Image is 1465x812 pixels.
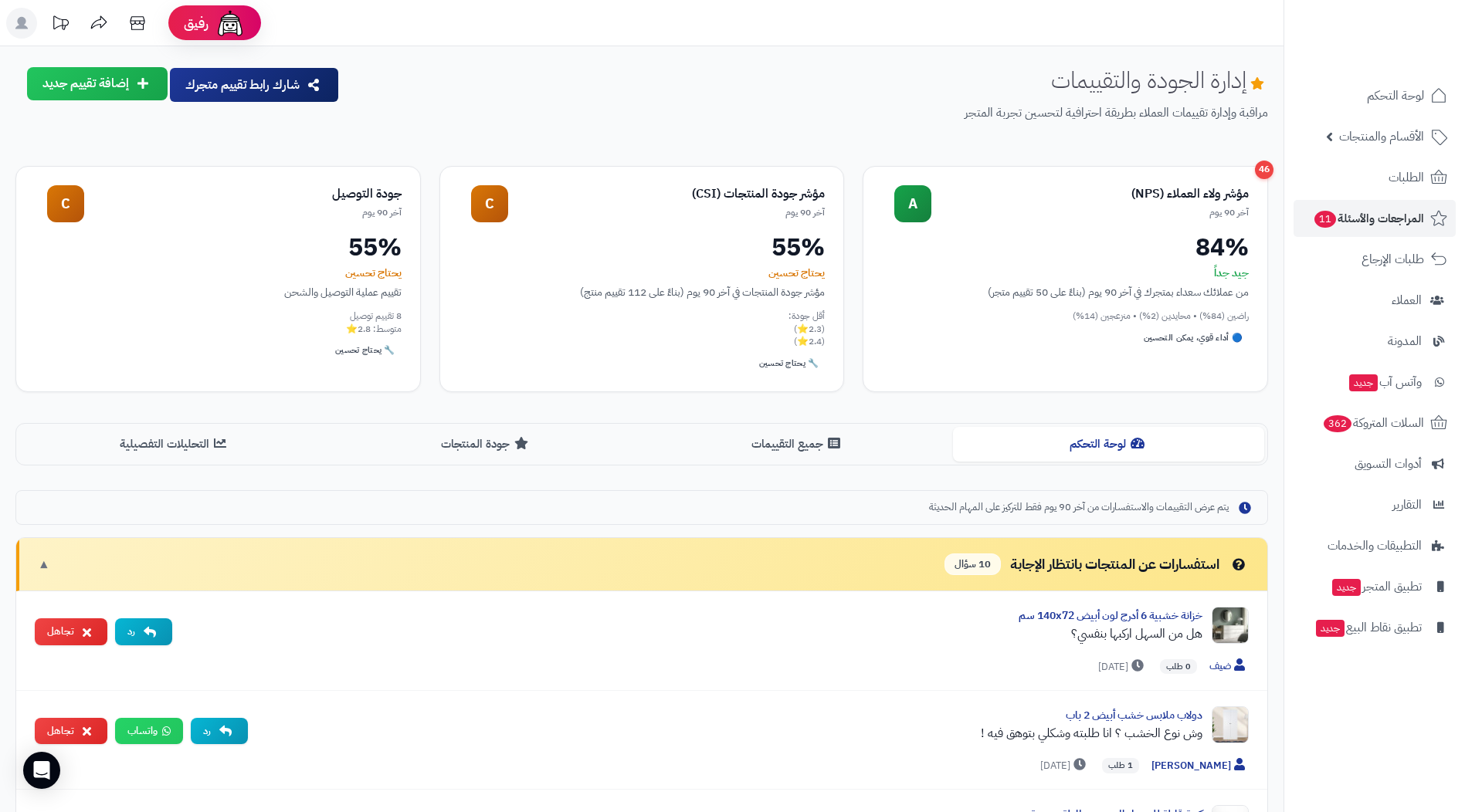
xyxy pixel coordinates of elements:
[1328,535,1422,557] span: التطبيقات والخدمات
[1294,445,1456,482] a: أدوات التسويق
[1294,200,1456,237] a: المراجعات والأسئلة11
[929,500,1229,515] span: يتم عرض التقييمات والاستفسارات من آخر 90 يوم فقط للتركيز على المهام الحديثة
[1294,323,1456,360] a: المدونة
[1294,568,1456,605] a: تطبيق المتجرجديد
[1294,159,1456,196] a: الطلبات
[1294,486,1456,523] a: التقارير
[753,354,825,373] div: 🔧 يحتاج تحسين
[1102,758,1139,773] span: 1 طلب
[260,724,1202,743] div: وش نوع الخشب ؟ انا طلبته وشكلي بتوهق فيه !
[1349,374,1378,391] span: جديد
[459,235,826,259] div: 55%
[331,427,642,462] button: جودة المنتجات
[41,8,80,42] a: تحديثات المنصة
[1294,77,1456,114] a: لوحة التحكم
[35,718,107,745] button: تجاهل
[27,67,168,100] button: إضافة تقييم جديد
[38,556,50,573] span: ▼
[1348,371,1422,393] span: وآتس آب
[1138,329,1249,347] div: 🔵 أداء قوي، يمكن التحسين
[1355,453,1422,475] span: أدوات التسويق
[944,553,1001,576] span: 10 سؤال
[944,553,1249,576] div: استفسارات عن المنتجات بانتظار الإجابة
[115,718,183,745] a: واتساب
[1322,412,1424,434] span: السلات المتروكة
[1212,706,1249,743] img: Product
[1294,404,1456,442] a: السلات المتروكة362
[471,185,508,222] div: C
[1294,282,1456,319] a: العملاء
[23,752,60,789] div: Open Intercom Messenger
[882,266,1249,281] div: جيد جداً
[352,104,1268,122] p: مراقبة وإدارة تقييمات العملاء بطريقة احترافية لتحسين تجربة المتجر
[35,618,107,645] button: تجاهل
[191,718,248,745] button: رد
[508,185,826,203] div: مؤشر جودة المنتجات (CSI)
[84,206,402,219] div: آخر 90 يوم
[459,266,826,281] div: يحتاج تحسين
[1098,659,1148,675] span: [DATE]
[1388,330,1422,352] span: المدونة
[931,185,1249,203] div: مؤشر ولاء العملاء (NPS)
[642,427,953,462] button: جميع التقييمات
[184,14,209,32] span: رفيق
[1294,241,1456,278] a: طلبات الإرجاع
[1389,167,1424,188] span: الطلبات
[35,310,402,336] div: 8 تقييم توصيل متوسط: 2.8⭐
[215,8,246,39] img: ai-face.png
[329,341,401,360] div: 🔧 يحتاج تحسين
[931,206,1249,219] div: آخر 90 يوم
[459,284,826,300] div: مؤشر جودة المنتجات في آخر 90 يوم (بناءً على 112 تقييم منتج)
[1294,609,1456,646] a: تطبيق نقاط البيعجديد
[1160,659,1197,675] span: 0 طلب
[115,618,172,645] button: رد
[19,427,331,462] button: التحليلات التفصيلية
[1209,658,1249,675] span: ضيف
[1294,364,1456,401] a: وآتس آبجديد
[1339,126,1424,147] span: الأقسام والمنتجات
[1332,579,1361,596] span: جديد
[1255,161,1273,179] div: 46
[47,185,84,222] div: C
[894,185,931,222] div: A
[35,284,402,300] div: تقييم عملية التوصيل والشحن
[953,427,1264,462] button: لوحة التحكم
[1212,607,1249,644] img: Product
[1316,620,1345,637] span: جديد
[35,235,402,259] div: 55%
[170,68,338,102] button: شارك رابط تقييم متجرك
[1331,576,1422,597] span: تطبيق المتجر
[508,206,826,219] div: آخر 90 يوم
[1362,249,1424,270] span: طلبات الإرجاع
[882,235,1249,259] div: 84%
[35,266,402,281] div: يحتاج تحسين
[1360,43,1450,76] img: logo-2.png
[1051,67,1268,93] h1: إدارة الجودة والتقييمات
[882,310,1249,323] div: راضين (84%) • محايدين (2%) • منزعجين (14%)
[1392,289,1422,311] span: العملاء
[84,185,402,203] div: جودة التوصيل
[1040,758,1090,773] span: [DATE]
[1313,208,1424,229] span: المراجعات والأسئلة
[1314,211,1336,228] span: 11
[1392,494,1422,516] span: التقارير
[882,284,1249,300] div: من عملائك سعداء بمتجرك في آخر 90 يوم (بناءً على 50 تقييم متجر)
[1324,415,1351,432] span: 362
[1066,707,1202,723] a: دولاب ملابس خشب أبيض 2 باب
[1151,758,1249,774] span: [PERSON_NAME]
[1367,85,1424,107] span: لوحة التحكم
[1314,617,1422,638] span: تطبيق نقاط البيع
[185,624,1202,643] div: هل من السهل اركبها بنفسي؟
[1019,607,1202,624] a: خزانة خشبية 6 أدرج لون أبيض 140x72 سم
[1294,527,1456,564] a: التطبيقات والخدمات
[459,310,826,348] div: أقل جودة: (2.3⭐) (2.4⭐)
